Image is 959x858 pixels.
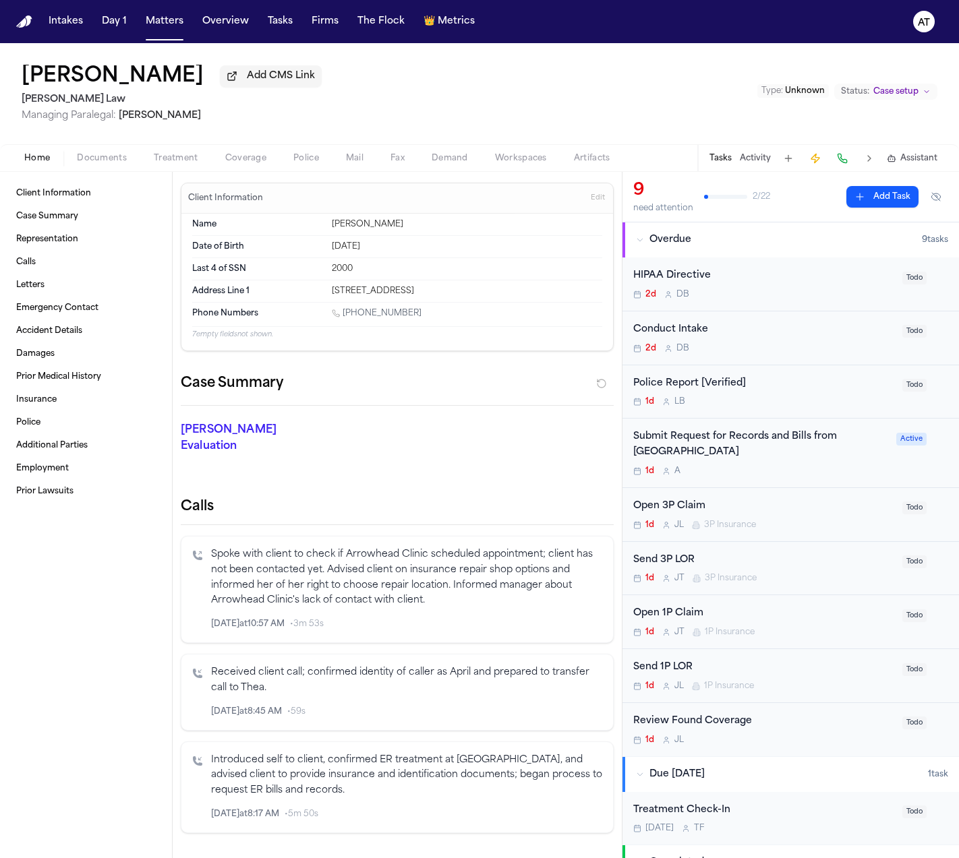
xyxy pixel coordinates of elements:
[22,65,204,89] h1: [PERSON_NAME]
[633,660,894,675] div: Send 1P LOR
[705,627,755,638] span: 1P Insurance
[438,15,475,28] span: Metrics
[676,289,689,300] span: D B
[704,681,754,692] span: 1P Insurance
[346,153,364,164] span: Mail
[740,153,771,164] button: Activity
[293,153,319,164] span: Police
[645,735,654,745] span: 1d
[633,714,894,729] div: Review Found Coverage
[873,86,919,97] span: Case setup
[306,9,344,34] a: Firms
[332,219,602,230] div: [PERSON_NAME]
[633,553,894,568] div: Send 3P LOR
[16,280,45,290] span: Letters
[622,257,959,311] div: Open task: HIPAA Directive
[633,322,894,338] div: Conduct Intake
[192,219,324,230] dt: Name
[211,753,602,799] p: Introduced self to client, confirmed ER treatment at [GEOGRAPHIC_DATA], and advised client to pro...
[574,153,610,164] span: Artifacts
[16,188,91,199] span: Client Information
[704,520,756,530] span: 3P Insurance
[753,191,770,202] span: 2 / 22
[633,180,693,202] div: 9
[16,394,57,405] span: Insurance
[887,153,937,164] button: Assistant
[332,264,602,274] div: 2000
[495,153,547,164] span: Workspaces
[622,365,959,419] div: Open task: Police Report [Verified]
[390,153,405,164] span: Fax
[290,619,324,630] span: • 3m 53s
[43,9,88,34] a: Intakes
[902,379,927,392] span: Todo
[16,371,101,382] span: Prior Medical History
[633,268,894,284] div: HIPAA Directive
[211,665,602,696] p: Received client call; confirmed identity of caller as April and prepared to transfer call to Thea.
[902,663,927,676] span: Todo
[225,153,266,164] span: Coverage
[633,803,894,818] div: Treatment Check-In
[11,297,161,319] a: Emergency Contact
[11,435,161,456] a: Additional Parties
[16,463,69,474] span: Employment
[11,228,161,250] a: Representation
[902,805,927,818] span: Todo
[622,792,959,845] div: Open task: Treatment Check-In
[785,87,825,95] span: Unknown
[11,183,161,204] a: Client Information
[645,343,656,354] span: 2d
[902,555,927,568] span: Todo
[846,186,919,208] button: Add Task
[262,9,298,34] button: Tasks
[22,65,204,89] button: Edit matter name
[705,573,757,584] span: 3P Insurance
[22,92,322,108] h2: [PERSON_NAME] Law
[674,735,684,745] span: J L
[96,9,132,34] button: Day 1
[418,9,480,34] button: crownMetrics
[287,706,306,717] span: • 59s
[432,153,468,164] span: Demand
[16,257,36,268] span: Calls
[140,9,189,34] button: Matters
[11,481,161,502] a: Prior Lawsuits
[674,681,684,692] span: J L
[622,703,959,756] div: Open task: Review Found Coverage
[622,542,959,596] div: Open task: Send 3P LOR
[633,606,894,621] div: Open 1P Claim
[622,311,959,365] div: Open task: Conduct Intake
[676,343,689,354] span: D B
[645,520,654,530] span: 1d
[622,419,959,488] div: Open task: Submit Request for Records and Bills from Emory University Hospital Midtown
[192,330,602,340] p: 7 empty fields not shown.
[11,458,161,479] a: Employment
[192,286,324,297] dt: Address Line 1
[22,111,116,121] span: Managing Paralegal:
[918,18,930,28] text: AT
[902,716,927,729] span: Todo
[197,9,254,34] a: Overview
[352,9,410,34] button: The Flock
[285,809,318,820] span: • 5m 50s
[622,595,959,649] div: Open task: Open 1P Claim
[924,186,948,208] button: Hide completed tasks (⌘⇧H)
[633,499,894,514] div: Open 3P Claim
[11,251,161,273] a: Calls
[806,149,825,168] button: Create Immediate Task
[332,241,602,252] div: [DATE]
[674,396,685,407] span: L B
[11,366,161,388] a: Prior Medical History
[192,308,258,319] span: Phone Numbers
[11,320,161,342] a: Accident Details
[649,233,691,247] span: Overdue
[674,466,680,477] span: A
[645,466,654,477] span: 1d
[11,206,161,227] a: Case Summary
[633,203,693,214] div: need attention
[16,417,40,428] span: Police
[220,65,322,87] button: Add CMS Link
